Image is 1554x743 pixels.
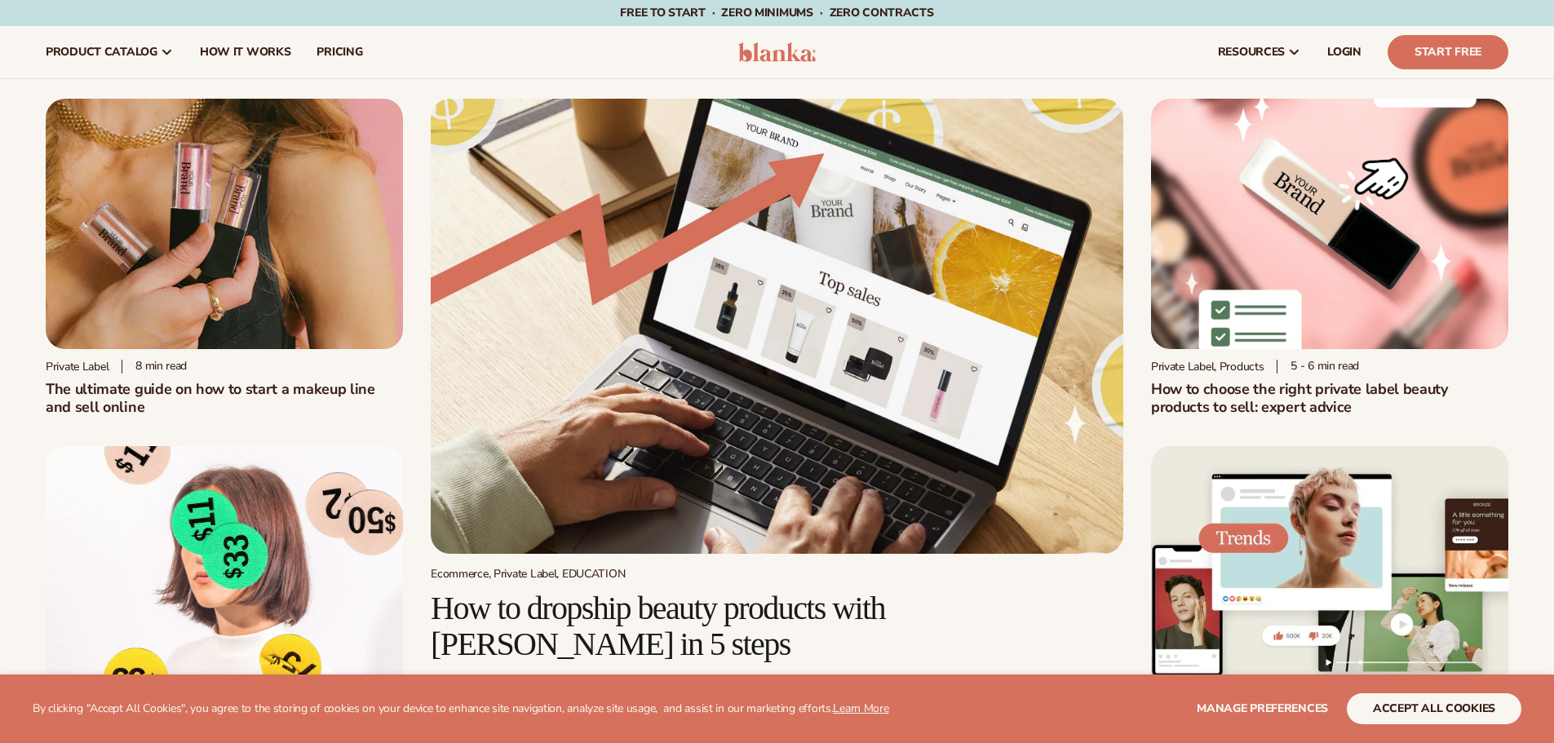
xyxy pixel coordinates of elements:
span: How It Works [200,46,291,59]
span: resources [1218,46,1285,59]
div: Private Label, Products [1151,360,1264,374]
div: Ecommerce, Private Label, EDUCATION [431,567,1123,581]
div: 8 min read [122,360,187,374]
div: Private label [46,360,108,374]
a: Private Label Beauty Products Click Private Label, Products 5 - 6 min readHow to choose the right... [1151,99,1508,416]
a: Person holding branded make up with a solid pink background Private label 8 min readThe ultimate ... [46,99,403,416]
a: Growing money with ecommerce Ecommerce, Private Label, EDUCATION How to dropship beauty products ... [431,99,1123,732]
h1: The ultimate guide on how to start a makeup line and sell online [46,380,403,416]
h2: How to dropship beauty products with [PERSON_NAME] in 5 steps [431,590,1123,662]
img: Person holding branded make up with a solid pink background [46,99,403,349]
a: pricing [303,26,375,78]
span: pricing [317,46,362,59]
img: logo [738,42,816,62]
span: LOGIN [1327,46,1361,59]
div: 5 - 6 min read [1277,360,1359,374]
img: Social media trends this week (Updated weekly) [1151,446,1508,697]
button: Manage preferences [1197,693,1328,724]
a: Learn More [833,701,888,716]
a: Start Free [1388,35,1508,69]
span: Free to start · ZERO minimums · ZERO contracts [620,5,933,20]
img: Growing money with ecommerce [431,99,1123,554]
h2: How to choose the right private label beauty products to sell: expert advice [1151,380,1508,416]
button: accept all cookies [1347,693,1521,724]
a: How It Works [187,26,304,78]
img: Private Label Beauty Products Click [1151,99,1508,349]
a: product catalog [33,26,187,78]
span: Manage preferences [1197,701,1328,716]
img: Profitability of private label company [46,446,403,697]
span: product catalog [46,46,157,59]
a: resources [1205,26,1314,78]
p: By clicking "Accept All Cookies", you agree to the storing of cookies on your device to enhance s... [33,702,889,716]
a: LOGIN [1314,26,1375,78]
